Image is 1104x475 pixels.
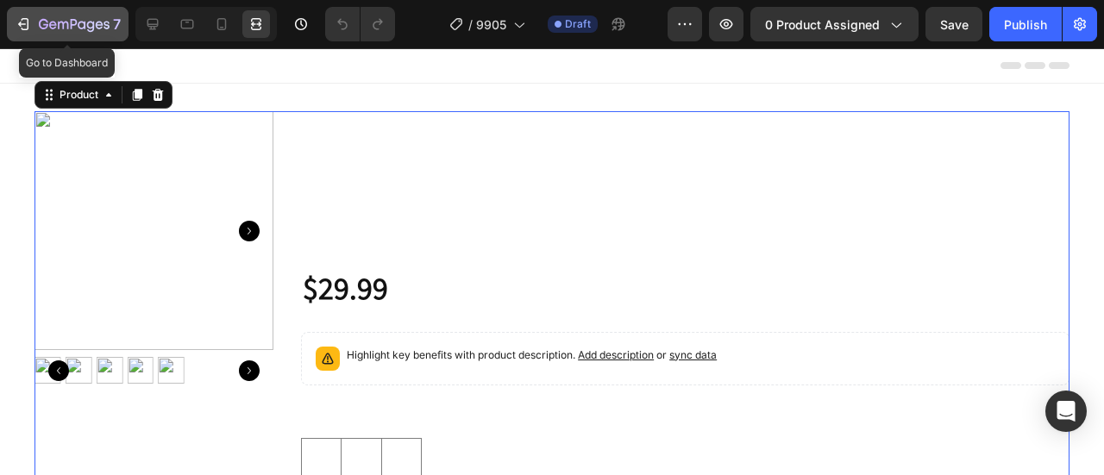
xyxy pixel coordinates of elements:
[341,391,382,428] input: quantity
[302,391,341,428] button: decrement
[382,391,421,428] button: increment
[239,172,260,193] button: Carousel Next Arrow
[1045,391,1087,432] div: Open Intercom Messenger
[301,210,390,270] div: $29.99
[239,312,260,333] button: Carousel Next Arrow
[989,7,1062,41] button: Publish
[565,16,591,32] span: Draft
[765,16,880,34] span: 0 product assigned
[397,228,445,252] div: $39.99
[654,300,717,313] span: or
[7,7,129,41] button: 7
[48,312,69,333] button: Carousel Back Arrow
[925,7,982,41] button: Save
[56,39,102,54] div: Product
[301,351,1069,377] div: Quantity
[347,298,717,316] p: Highlight key benefits with product description.
[325,7,395,41] div: Undo/Redo
[468,16,473,34] span: /
[1004,16,1047,34] div: Publish
[669,300,717,313] span: sync data
[940,17,969,32] span: Save
[476,16,506,34] span: 9905
[301,63,1069,197] h1: Christmas Advent Calendar 2023 Building Set, HOGOKIDS Countdown Playset 24 Collectible Surprise, ...
[750,7,919,41] button: 0 product assigned
[113,14,121,34] p: 7
[578,300,654,313] span: Add description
